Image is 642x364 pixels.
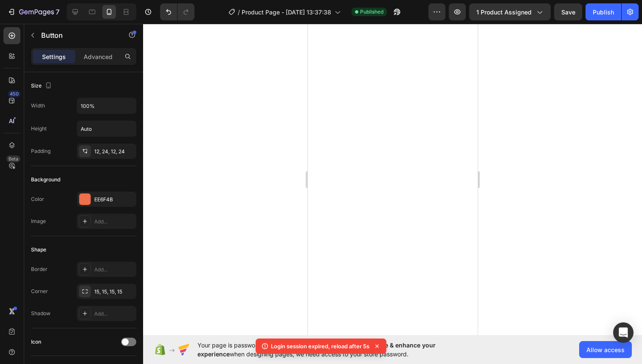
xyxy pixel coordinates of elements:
div: Shadow [31,310,51,317]
div: Open Intercom Messenger [613,322,634,343]
div: Undo/Redo [160,3,194,20]
div: Background [31,176,60,183]
div: Border [31,265,48,273]
div: Add... [94,266,134,274]
span: Product Page - [DATE] 13:37:38 [242,8,331,17]
span: Save [561,8,575,16]
input: Auto [77,98,136,113]
p: Advanced [84,52,113,61]
div: Size [31,80,53,92]
div: 12, 24, 12, 24 [94,148,134,155]
div: EE6F4B [94,196,134,203]
span: / [238,8,240,17]
span: 1 product assigned [476,8,532,17]
p: Login session expired, reload after 5s [271,342,369,350]
button: Save [554,3,582,20]
div: 450 [8,90,20,97]
div: Color [31,195,44,203]
p: 7 [56,7,59,17]
div: Add... [94,310,134,318]
span: Allow access [586,345,625,354]
div: 15, 15, 15, 15 [94,288,134,296]
input: Auto [77,121,136,136]
button: Allow access [579,341,632,358]
div: Publish [593,8,614,17]
div: Icon [31,338,41,346]
div: Beta [6,155,20,162]
div: Corner [31,288,48,295]
div: Shape [31,246,46,254]
iframe: Design area [308,24,478,335]
p: Button [41,30,113,40]
div: Height [31,125,47,133]
div: Width [31,102,45,110]
button: Publish [586,3,621,20]
button: 1 product assigned [469,3,551,20]
div: Add... [94,218,134,226]
div: Padding [31,147,51,155]
div: Image [31,217,46,225]
p: Settings [42,52,66,61]
span: Published [360,8,383,16]
span: Your page is password protected. To when designing pages, we need access to your store password. [197,341,469,358]
button: 7 [3,3,63,20]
